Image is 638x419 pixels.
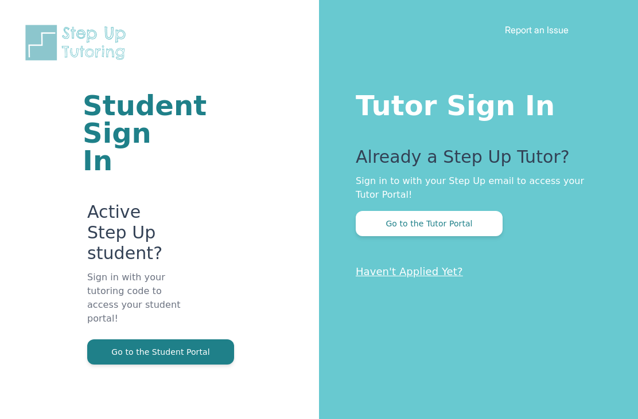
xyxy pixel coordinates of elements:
[505,24,569,36] a: Report an Issue
[356,174,592,202] p: Sign in to with your Step Up email to access your Tutor Portal!
[356,87,592,119] h1: Tutor Sign In
[83,92,181,174] h1: Student Sign In
[356,147,592,174] p: Already a Step Up Tutor?
[87,202,181,271] p: Active Step Up student?
[356,211,503,236] button: Go to the Tutor Portal
[356,265,463,277] a: Haven't Applied Yet?
[87,271,181,339] p: Sign in with your tutoring code to access your student portal!
[87,339,234,365] button: Go to the Student Portal
[87,346,234,357] a: Go to the Student Portal
[356,218,503,229] a: Go to the Tutor Portal
[23,23,133,62] img: Step Up Tutoring horizontal logo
